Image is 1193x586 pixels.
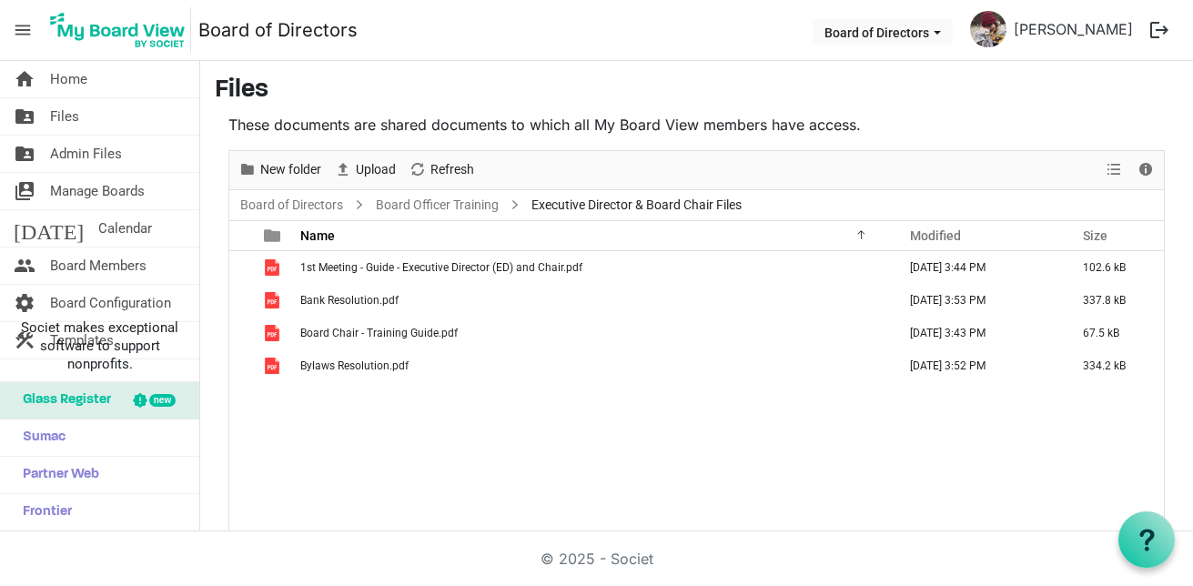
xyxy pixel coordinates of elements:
td: Board Chair - Training Guide.pdf is template cell column header Name [295,317,891,349]
span: 1st Meeting - Guide - Executive Director (ED) and Chair.pdf [300,261,582,274]
div: Upload [328,151,402,189]
td: September 15, 2025 3:52 PM column header Modified [891,349,1064,382]
button: Refresh [406,158,478,181]
span: [DATE] [14,210,84,247]
span: Glass Register [14,382,111,419]
a: [PERSON_NAME] [1006,11,1140,47]
td: 1st Meeting - Guide - Executive Director (ED) and Chair.pdf is template cell column header Name [295,251,891,284]
span: Name [300,228,335,243]
button: Upload [331,158,399,181]
span: Home [50,61,87,97]
span: Partner Web [14,457,99,493]
td: Bylaws Resolution.pdf is template cell column header Name [295,349,891,382]
td: Bank Resolution.pdf is template cell column header Name [295,284,891,317]
p: These documents are shared documents to which all My Board View members have access. [228,114,1165,136]
span: menu [5,13,40,47]
td: September 15, 2025 3:44 PM column header Modified [891,251,1064,284]
img: My Board View Logo [45,7,191,53]
td: checkbox [229,349,253,382]
a: My Board View Logo [45,7,198,53]
button: logout [1140,11,1178,49]
div: Refresh [402,151,480,189]
td: is template cell column header type [253,317,295,349]
span: Files [50,98,79,135]
button: View dropdownbutton [1103,158,1125,181]
span: New folder [258,158,323,181]
td: 67.5 kB is template cell column header Size [1064,317,1164,349]
td: checkbox [229,251,253,284]
a: Board of Directors [198,12,358,48]
button: Details [1134,158,1158,181]
span: Board Members [50,248,147,284]
span: switch_account [14,173,35,209]
span: people [14,248,35,284]
td: September 15, 2025 3:53 PM column header Modified [891,284,1064,317]
span: Societ makes exceptional software to support nonprofits. [8,318,191,373]
div: New folder [232,151,328,189]
td: 334.2 kB is template cell column header Size [1064,349,1164,382]
span: Board Chair - Training Guide.pdf [300,327,458,339]
span: Board Configuration [50,285,171,321]
a: © 2025 - Societ [541,550,653,568]
span: settings [14,285,35,321]
td: checkbox [229,317,253,349]
span: Sumac [14,419,66,456]
span: Executive Director & Board Chair Files [528,194,745,217]
span: folder_shared [14,136,35,172]
td: is template cell column header type [253,284,295,317]
span: Manage Boards [50,173,145,209]
td: September 15, 2025 3:43 PM column header Modified [891,317,1064,349]
span: Calendar [98,210,152,247]
div: new [149,394,176,407]
div: View [1099,151,1130,189]
td: 102.6 kB is template cell column header Size [1064,251,1164,284]
button: New folder [236,158,325,181]
span: Frontier [14,494,72,530]
span: Admin Files [50,136,122,172]
span: Bank Resolution.pdf [300,294,399,307]
td: checkbox [229,284,253,317]
td: is template cell column header type [253,251,295,284]
h3: Files [215,76,1178,106]
button: Board of Directors dropdownbutton [813,19,953,45]
a: Board Officer Training [372,194,502,217]
span: Bylaws Resolution.pdf [300,359,409,372]
span: folder_shared [14,98,35,135]
td: is template cell column header type [253,349,295,382]
a: Board of Directors [237,194,347,217]
span: home [14,61,35,97]
div: Details [1130,151,1161,189]
span: Upload [354,158,398,181]
span: Size [1083,228,1107,243]
img: a6ah0srXjuZ-12Q8q2R8a_YFlpLfa_R6DrblpP7LWhseZaehaIZtCsKbqyqjCVmcIyzz-CnSwFS6VEpFR7BkWg_thumb.png [970,11,1006,47]
span: Refresh [429,158,476,181]
span: Modified [910,228,961,243]
td: 337.8 kB is template cell column header Size [1064,284,1164,317]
